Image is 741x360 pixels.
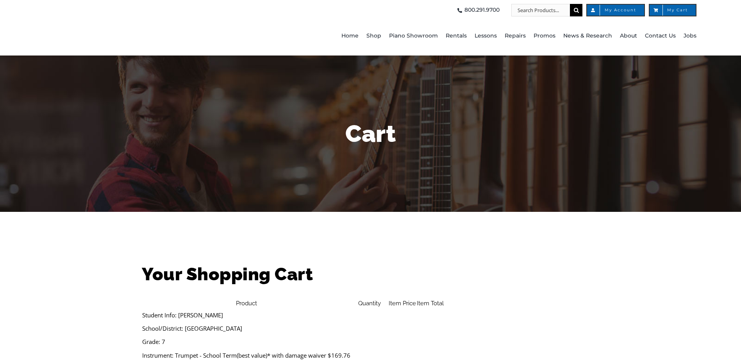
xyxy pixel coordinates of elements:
[366,30,381,42] span: Shop
[595,8,636,12] span: My Account
[388,299,416,308] th: Item Price
[684,30,696,42] span: Jobs
[45,6,123,14] a: taylors-music-store-west-chester
[563,16,612,56] a: News & Research
[142,299,351,308] th: Product
[214,16,696,56] nav: Main Menu
[534,30,555,42] span: Promos
[570,4,582,16] input: Search
[649,4,696,16] a: My Cart
[214,4,696,16] nav: Top Right
[142,262,599,287] h1: Your Shopping Cart
[416,299,444,308] th: Item Total
[475,16,497,56] a: Lessons
[505,30,526,42] span: Repairs
[657,8,688,12] span: My Cart
[455,4,500,16] a: 800.291.9700
[586,4,645,16] a: My Account
[341,30,359,42] span: Home
[645,30,676,42] span: Contact Us
[142,117,599,150] h1: Cart
[366,16,381,56] a: Shop
[684,16,696,56] a: Jobs
[446,16,467,56] a: Rentals
[475,30,497,42] span: Lessons
[505,16,526,56] a: Repairs
[620,30,637,42] span: About
[464,4,500,16] span: 800.291.9700
[389,16,438,56] a: Piano Showroom
[645,16,676,56] a: Contact Us
[620,16,637,56] a: About
[511,4,570,16] input: Search Products...
[351,299,388,308] th: Quantity
[534,16,555,56] a: Promos
[341,16,359,56] a: Home
[446,30,467,42] span: Rentals
[389,30,438,42] span: Piano Showroom
[563,30,612,42] span: News & Research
